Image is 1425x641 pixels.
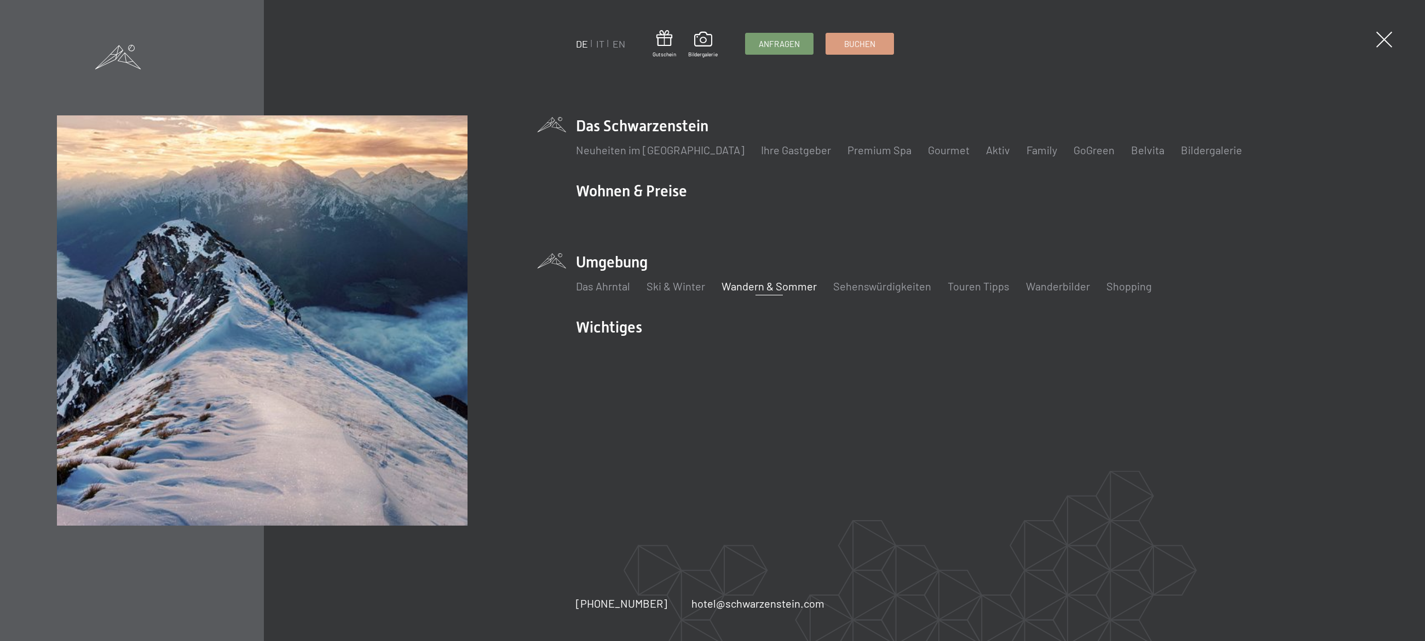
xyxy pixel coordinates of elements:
[688,50,718,58] span: Bildergalerie
[1074,143,1115,156] a: GoGreen
[826,33,893,54] a: Buchen
[691,596,824,611] a: hotel@schwarzenstein.com
[1131,143,1164,156] a: Belvita
[1026,143,1057,156] a: Family
[759,38,800,50] span: Anfragen
[576,279,630,293] a: Das Ahrntal
[596,38,604,50] a: IT
[1181,143,1242,156] a: Bildergalerie
[653,50,676,58] span: Gutschein
[613,38,625,50] a: EN
[844,38,875,50] span: Buchen
[688,32,718,58] a: Bildergalerie
[928,143,970,156] a: Gourmet
[57,115,468,526] img: Wellnesshotel Südtirol SCHWARZENSTEIN - Wellnessurlaub in den Alpen, Wandern und Wellness
[647,279,705,293] a: Ski & Winter
[576,143,745,156] a: Neuheiten im [GEOGRAPHIC_DATA]
[653,30,676,58] a: Gutschein
[761,143,831,156] a: Ihre Gastgeber
[948,279,1009,293] a: Touren Tipps
[847,143,911,156] a: Premium Spa
[833,279,931,293] a: Sehenswürdigkeiten
[576,38,588,50] a: DE
[576,596,667,611] a: [PHONE_NUMBER]
[986,143,1010,156] a: Aktiv
[746,33,813,54] a: Anfragen
[576,597,667,610] span: [PHONE_NUMBER]
[722,279,817,293] a: Wandern & Sommer
[1026,279,1090,293] a: Wanderbilder
[1106,279,1152,293] a: Shopping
